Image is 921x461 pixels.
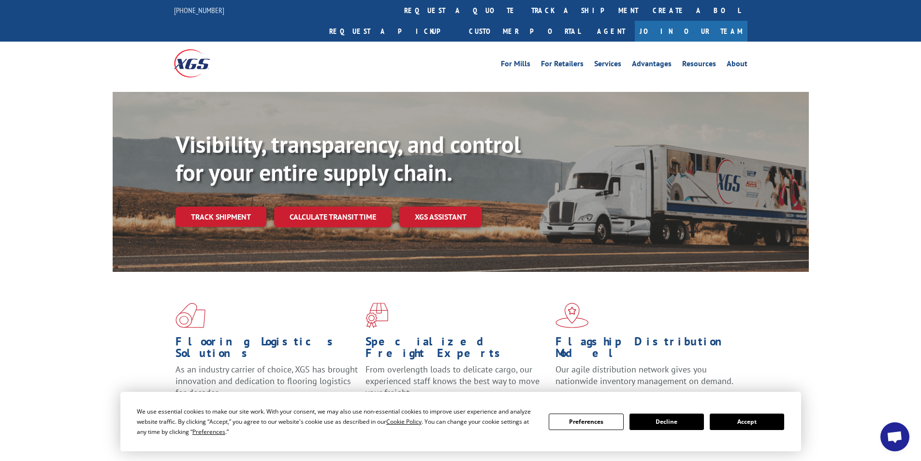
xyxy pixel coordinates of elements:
[880,422,909,451] div: Open chat
[682,60,716,71] a: Resources
[629,414,704,430] button: Decline
[175,303,205,328] img: xgs-icon-total-supply-chain-intelligence-red
[399,207,482,227] a: XGS ASSISTANT
[365,336,548,364] h1: Specialized Freight Experts
[635,21,747,42] a: Join Our Team
[322,21,462,42] a: Request a pickup
[175,207,266,227] a: Track shipment
[710,414,784,430] button: Accept
[137,406,537,437] div: We use essential cookies to make our site work. With your consent, we may also use non-essential ...
[174,5,224,15] a: [PHONE_NUMBER]
[556,364,733,387] span: Our agile distribution network gives you nationwide inventory management on demand.
[120,392,801,451] div: Cookie Consent Prompt
[501,60,530,71] a: For Mills
[587,21,635,42] a: Agent
[365,303,388,328] img: xgs-icon-focused-on-flooring-red
[541,60,584,71] a: For Retailers
[274,207,392,227] a: Calculate transit time
[549,414,623,430] button: Preferences
[386,417,422,426] span: Cookie Policy
[556,336,738,364] h1: Flagship Distribution Model
[175,336,358,364] h1: Flooring Logistics Solutions
[727,60,747,71] a: About
[632,60,672,71] a: Advantages
[556,303,589,328] img: xgs-icon-flagship-distribution-model-red
[462,21,587,42] a: Customer Portal
[175,364,358,398] span: As an industry carrier of choice, XGS has brought innovation and dedication to flooring logistics...
[365,364,548,407] p: From overlength loads to delicate cargo, our experienced staff knows the best way to move your fr...
[192,428,225,436] span: Preferences
[175,129,521,187] b: Visibility, transparency, and control for your entire supply chain.
[594,60,621,71] a: Services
